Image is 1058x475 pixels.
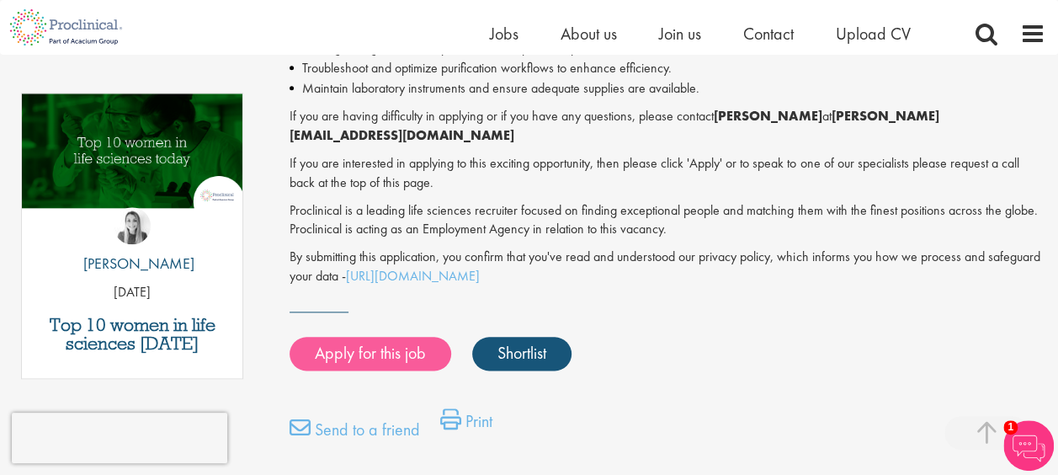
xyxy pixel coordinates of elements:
[472,337,572,371] a: Shortlist
[290,154,1045,193] p: If you are interested in applying to this exciting opportunity, then please click 'Apply' or to s...
[290,248,1045,286] p: By submitting this application, you confirm that you've read and understood our privacy policy, w...
[22,93,242,208] img: Top 10 women in life sciences today
[743,23,794,45] a: Contact
[290,107,938,144] strong: [PERSON_NAME][EMAIL_ADDRESS][DOMAIN_NAME]
[22,93,242,243] a: Link to a post
[114,207,151,244] img: Hannah Burke
[836,23,911,45] a: Upload CV
[22,283,242,302] p: [DATE]
[290,107,1045,146] p: If you are having difficulty in applying or if you have any questions, please contact at
[440,408,492,442] a: Print
[714,107,821,125] strong: [PERSON_NAME]
[71,253,194,275] p: [PERSON_NAME]
[30,316,234,353] a: Top 10 women in life sciences [DATE]
[290,58,1045,78] li: Troubleshoot and optimize purification workflows to enhance efficiency.
[12,413,227,463] iframe: reCAPTCHA
[346,267,480,285] a: [URL][DOMAIN_NAME]
[290,417,420,451] a: Send to a friend
[1003,420,1018,435] span: 1
[490,23,518,45] a: Jobs
[290,201,1045,240] p: Proclinical is a leading life sciences recruiter focused on finding exceptional people and matchi...
[71,207,194,283] a: Hannah Burke [PERSON_NAME]
[290,78,1045,99] li: Maintain laboratory instruments and ensure adequate supplies are available.
[561,23,617,45] a: About us
[290,337,451,371] a: Apply for this job
[659,23,701,45] a: Join us
[1003,420,1054,471] img: Chatbot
